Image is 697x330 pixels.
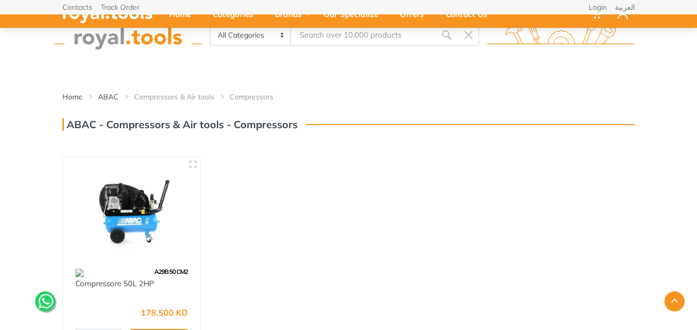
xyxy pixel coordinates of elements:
[230,92,289,102] li: Compressors
[134,92,214,102] a: Compressors & Air tools
[62,118,298,131] h3: ABAC - Compressors & Air tools - Compressors
[291,24,435,46] input: Site search
[615,4,635,11] a: العربية
[98,92,119,102] a: ABAC
[589,4,607,11] a: Login
[487,21,635,49] img: royal.tools Logo
[62,92,83,102] a: Home
[62,4,92,11] a: Contacts
[72,166,191,255] img: Royal Tools - Compressore 50L 2HP
[154,268,188,275] span: A29B 50 CM2
[75,279,154,288] a: Compressore 50L 2HP
[101,4,139,11] a: Track Order
[54,21,202,49] img: royal.tools Logo
[141,308,188,317] div: 178.500 KD
[75,269,84,277] img: 137.webp
[62,92,635,102] nav: breadcrumb
[210,25,291,45] select: Category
